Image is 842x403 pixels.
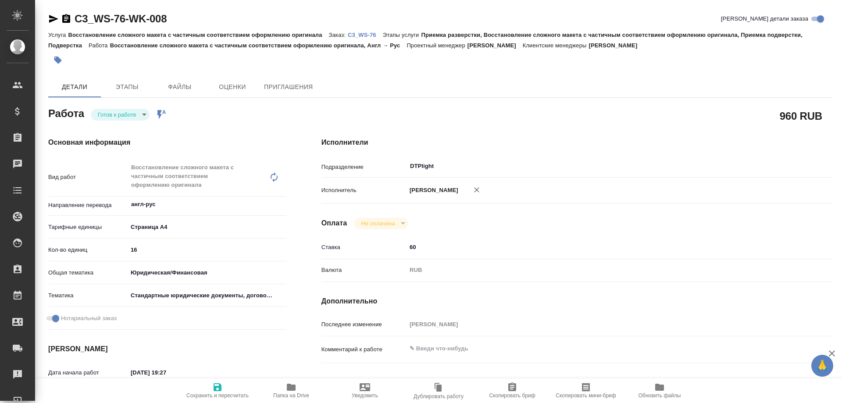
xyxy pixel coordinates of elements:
[254,378,328,403] button: Папка на Drive
[282,203,283,205] button: Open
[48,50,68,70] button: Добавить тэг
[48,344,286,354] h4: [PERSON_NAME]
[110,42,407,49] p: Восстановление сложного макета с частичным соответствием оформлению оригинала, Англ → Рус
[383,32,421,38] p: Этапы услуги
[48,201,128,210] p: Направление перевода
[780,108,822,123] h2: 960 RUB
[273,392,309,399] span: Папка на Drive
[623,378,696,403] button: Обновить файлы
[48,368,128,377] p: Дата начала работ
[321,320,407,329] p: Последнее изменение
[48,137,286,148] h4: Основная информация
[414,393,464,399] span: Дублировать работу
[91,109,150,121] div: Готов к работе
[61,314,117,323] span: Нотариальный заказ
[211,82,253,93] span: Оценки
[48,268,128,277] p: Общая тематика
[407,375,790,390] textarea: /Clients/Вайт Спедишн_White Spedition_Давыденко Оксана/Orders/C3_WS-76/DTP/C3_WS-76-WK-008
[639,392,681,399] span: Обновить файлы
[48,32,803,49] p: Приемка разверстки, Восстановление сложного макета с частичным соответствием оформлению оригинала...
[467,180,486,200] button: Удалить исполнителя
[128,265,286,280] div: Юридическая/Финансовая
[106,82,148,93] span: Этапы
[321,186,407,195] p: Исполнитель
[321,218,347,228] h4: Оплата
[48,246,128,254] p: Кол-во единиц
[48,291,128,300] p: Тематика
[54,82,96,93] span: Детали
[48,32,68,38] p: Услуга
[128,288,286,303] div: Стандартные юридические документы, договоры, уставы
[589,42,644,49] p: [PERSON_NAME]
[407,241,790,253] input: ✎ Введи что-нибудь
[128,366,204,379] input: ✎ Введи что-нибудь
[358,220,397,227] button: Не оплачена
[328,378,402,403] button: Уведомить
[407,318,790,331] input: Пустое поле
[352,392,378,399] span: Уведомить
[264,82,313,93] span: Приглашения
[48,223,128,232] p: Тарифные единицы
[181,378,254,403] button: Сохранить и пересчитать
[811,355,833,377] button: 🙏
[321,266,407,275] p: Валюта
[348,31,383,38] a: C3_WS-76
[68,32,328,38] p: Восстановление сложного макета с частичным соответствием оформлению оригинала
[321,243,407,252] p: Ставка
[523,42,589,49] p: Клиентские менеджеры
[48,105,84,121] h2: Работа
[128,243,286,256] input: ✎ Введи что-нибудь
[128,220,286,235] div: Страница А4
[321,345,407,354] p: Комментарий к работе
[95,111,139,118] button: Готов к работе
[785,165,787,167] button: Open
[489,392,535,399] span: Скопировать бриф
[61,14,71,24] button: Скопировать ссылку
[321,163,407,171] p: Подразделение
[186,392,249,399] span: Сохранить и пересчитать
[48,173,128,182] p: Вид работ
[354,218,408,229] div: Готов к работе
[467,42,523,49] p: [PERSON_NAME]
[89,42,110,49] p: Работа
[321,137,832,148] h4: Исполнители
[475,378,549,403] button: Скопировать бриф
[407,42,467,49] p: Проектный менеджер
[549,378,623,403] button: Скопировать мини-бриф
[48,14,59,24] button: Скопировать ссылку для ЯМессенджера
[721,14,808,23] span: [PERSON_NAME] детали заказа
[321,296,832,307] h4: Дополнительно
[407,263,790,278] div: RUB
[75,13,167,25] a: C3_WS-76-WK-008
[329,32,348,38] p: Заказ:
[815,357,830,375] span: 🙏
[159,82,201,93] span: Файлы
[556,392,616,399] span: Скопировать мини-бриф
[407,186,458,195] p: [PERSON_NAME]
[348,32,383,38] p: C3_WS-76
[402,378,475,403] button: Дублировать работу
